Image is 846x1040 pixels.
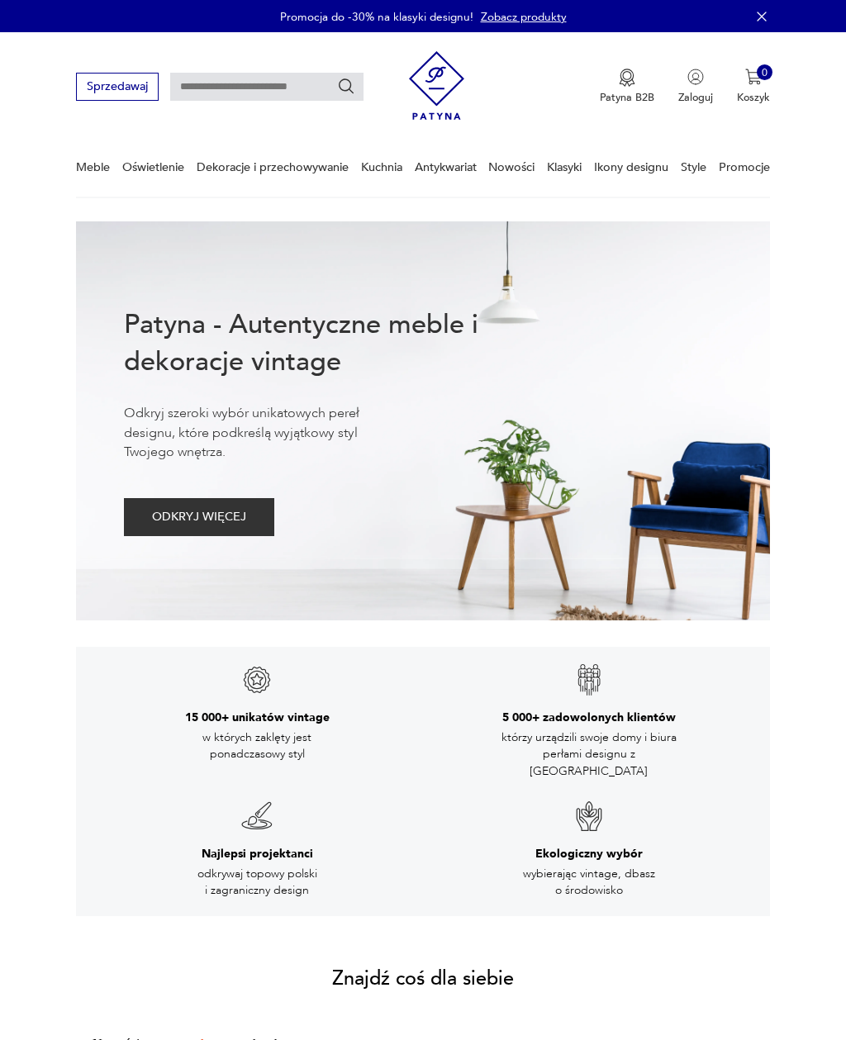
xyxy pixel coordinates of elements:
[678,90,713,105] p: Zaloguj
[185,710,330,726] h3: 15 000+ unikatów vintage
[197,139,349,196] a: Dekoracje i przechowywanie
[737,69,770,105] button: 0Koszyk
[594,139,668,196] a: Ikony designu
[280,9,473,25] p: Promocja do -30% na klasyki designu!
[124,404,406,462] p: Odkryj szeroki wybór unikatowych pereł designu, które podkreślą wyjątkowy styl Twojego wnętrza.
[600,90,654,105] p: Patyna B2B
[337,78,355,96] button: Szukaj
[737,90,770,105] p: Koszyk
[678,69,713,105] button: Zaloguj
[409,45,464,126] img: Patyna - sklep z meblami i dekoracjami vintage
[415,139,477,196] a: Antykwariat
[481,9,567,25] a: Zobacz produkty
[124,306,495,381] h1: Patyna - Autentyczne meble i dekoracje vintage
[488,139,535,196] a: Nowości
[76,83,158,93] a: Sprzedawaj
[687,69,704,85] img: Ikonka użytkownika
[573,800,606,833] img: Znak gwarancji jakości
[681,139,706,196] a: Style
[124,498,275,536] button: ODKRYJ WIĘCEJ
[202,846,313,862] h3: Najlepsi projektanci
[573,663,606,696] img: Znak gwarancji jakości
[124,513,275,523] a: ODKRYJ WIĘCEJ
[535,846,643,862] h3: Ekologiczny wybór
[240,663,273,696] img: Znak gwarancji jakości
[619,69,635,87] img: Ikona medalu
[719,139,770,196] a: Promocje
[166,729,348,763] p: w których zaklęty jest ponadczasowy styl
[76,139,110,196] a: Meble
[166,866,348,900] p: odkrywaj topowy polski i zagraniczny design
[757,64,773,81] div: 0
[547,139,582,196] a: Klasyki
[745,69,762,85] img: Ikona koszyka
[498,729,680,780] p: którzy urządzili swoje domy i biura perłami designu z [GEOGRAPHIC_DATA]
[600,69,654,105] a: Ikona medaluPatyna B2B
[332,971,514,989] h2: Znajdź coś dla siebie
[240,800,273,833] img: Znak gwarancji jakości
[361,139,402,196] a: Kuchnia
[600,69,654,105] button: Patyna B2B
[502,710,676,726] h3: 5 000+ zadowolonych klientów
[498,866,680,900] p: wybierając vintage, dbasz o środowisko
[122,139,184,196] a: Oświetlenie
[76,73,158,100] button: Sprzedawaj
